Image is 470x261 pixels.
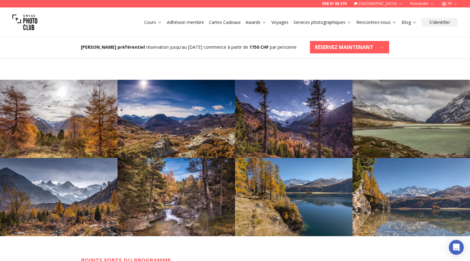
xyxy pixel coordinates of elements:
img: Photo510 [118,158,235,236]
b: RÉSERVEZ MAINTENANT [315,43,373,51]
a: 058 51 00 270 [322,1,347,6]
img: Swiss photo club [12,10,37,35]
span: par personne [270,44,297,50]
a: Awards [246,19,266,25]
button: Services photographiques [291,18,354,27]
a: Blog [402,19,417,25]
img: Photo512 [352,158,470,236]
button: RÉSERVEZ MAINTENANT [310,41,389,53]
button: Adhésion membre [164,18,206,27]
a: Voyages [271,19,288,25]
button: Blog [399,18,419,27]
button: Cartes Cadeaux [206,18,243,27]
button: Cours [142,18,164,27]
a: Adhésion membre [167,19,204,25]
button: Voyages [269,18,291,27]
span: réservation jusqu'au [DATE] commence à partir de [146,44,248,50]
button: Awards [243,18,269,27]
button: S'identifier [422,18,458,27]
img: Photo506 [118,80,235,158]
a: Cartes Cadeaux [209,19,241,25]
a: Services photographiques [293,19,351,25]
div: Open Intercom Messenger [449,240,464,255]
img: Photo507 [235,80,352,158]
b: [PERSON_NAME] préférentiel [81,44,145,50]
img: Photo511 [235,158,352,236]
img: Photo508 [352,80,470,158]
a: Cours [144,19,162,25]
a: Rencontrez-nous [356,19,397,25]
b: 1750 CHF [249,44,269,50]
button: Rencontrez-nous [354,18,399,27]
